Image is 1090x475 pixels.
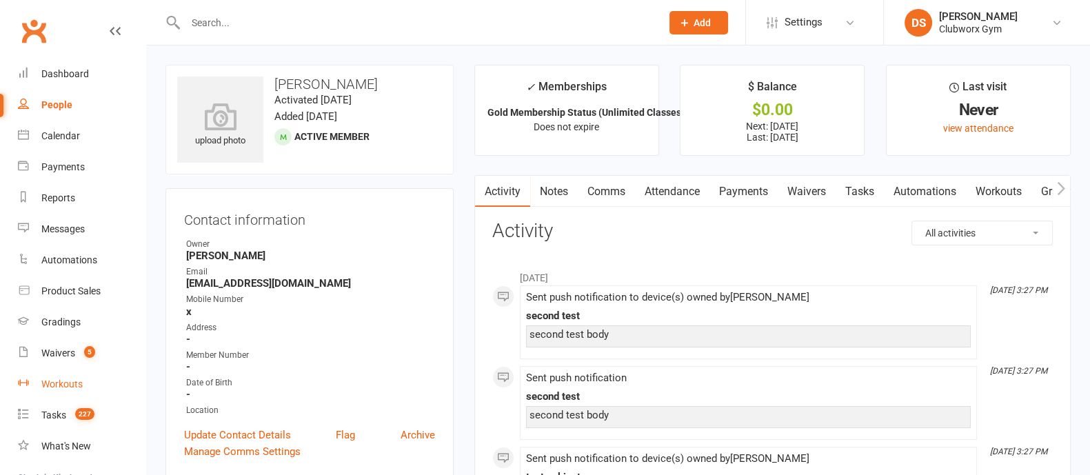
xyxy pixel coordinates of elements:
[18,121,145,152] a: Calendar
[186,388,435,401] strong: -
[41,410,66,421] div: Tasks
[578,176,635,208] a: Comms
[41,161,85,172] div: Payments
[184,207,435,228] h3: Contact information
[41,254,97,265] div: Automations
[186,305,435,318] strong: x
[693,121,851,143] p: Next: [DATE] Last: [DATE]
[943,123,1013,134] a: view attendance
[905,9,932,37] div: DS
[534,121,599,132] span: Does not expire
[186,265,435,279] div: Email
[629,452,809,465] span: to device(s) owned by [PERSON_NAME]
[186,349,435,362] div: Member Number
[990,366,1047,376] i: [DATE] 3:27 PM
[186,376,435,390] div: Date of Birth
[669,11,728,34] button: Add
[186,321,435,334] div: Address
[186,238,435,251] div: Owner
[966,176,1031,208] a: Workouts
[18,245,145,276] a: Automations
[75,408,94,420] span: 227
[949,78,1007,103] div: Last visit
[18,338,145,369] a: Waivers 5
[526,391,971,403] div: second test
[18,307,145,338] a: Gradings
[18,214,145,245] a: Messages
[41,441,91,452] div: What's New
[487,107,685,118] strong: Gold Membership Status (Unlimited Classes)
[990,285,1047,295] i: [DATE] 3:27 PM
[41,347,75,358] div: Waivers
[778,176,836,208] a: Waivers
[177,103,263,148] div: upload photo
[41,378,83,390] div: Workouts
[84,346,95,358] span: 5
[17,14,51,48] a: Clubworx
[18,276,145,307] a: Product Sales
[294,131,370,142] span: Active member
[274,94,352,106] time: Activated [DATE]
[836,176,884,208] a: Tasks
[18,369,145,400] a: Workouts
[336,427,355,443] a: Flag
[529,329,967,341] div: second test body
[186,293,435,306] div: Mobile Number
[184,443,301,460] a: Manage Comms Settings
[529,410,967,421] div: second test body
[899,103,1058,117] div: Never
[990,447,1047,456] i: [DATE] 3:27 PM
[709,176,778,208] a: Payments
[530,176,578,208] a: Notes
[41,68,89,79] div: Dashboard
[693,103,851,117] div: $0.00
[526,81,535,94] i: ✓
[41,99,72,110] div: People
[186,361,435,373] strong: -
[475,176,530,208] a: Activity
[41,316,81,327] div: Gradings
[748,78,797,103] div: $ Balance
[18,59,145,90] a: Dashboard
[526,78,607,103] div: Memberships
[526,291,809,303] span: Sent push notification
[526,372,627,384] span: Sent push notification
[492,263,1053,285] li: [DATE]
[184,427,291,443] a: Update Contact Details
[274,110,337,123] time: Added [DATE]
[526,310,971,322] div: second test
[492,221,1053,242] h3: Activity
[694,17,711,28] span: Add
[18,152,145,183] a: Payments
[41,192,75,203] div: Reports
[41,285,101,296] div: Product Sales
[629,291,809,303] span: to device(s) owned by [PERSON_NAME]
[18,431,145,462] a: What's New
[186,404,435,417] div: Location
[635,176,709,208] a: Attendance
[884,176,966,208] a: Automations
[939,10,1018,23] div: [PERSON_NAME]
[177,77,442,92] h3: [PERSON_NAME]
[186,333,435,345] strong: -
[785,7,822,38] span: Settings
[526,452,809,465] span: Sent push notification
[939,23,1018,35] div: Clubworx Gym
[186,250,435,262] strong: [PERSON_NAME]
[18,90,145,121] a: People
[401,427,435,443] a: Archive
[41,130,80,141] div: Calendar
[41,223,85,234] div: Messages
[186,277,435,290] strong: [EMAIL_ADDRESS][DOMAIN_NAME]
[181,13,652,32] input: Search...
[18,183,145,214] a: Reports
[18,400,145,431] a: Tasks 227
